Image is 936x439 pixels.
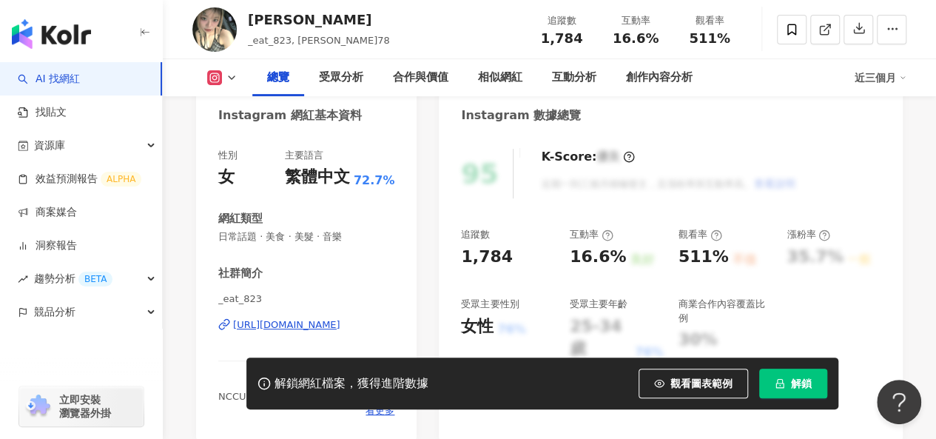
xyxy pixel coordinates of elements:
[218,266,263,281] div: 社群簡介
[34,295,75,329] span: 競品分析
[541,149,635,165] div: K-Score :
[679,246,729,269] div: 511%
[218,149,238,162] div: 性別
[679,228,722,241] div: 觀看率
[541,30,583,46] span: 1,784
[670,378,733,389] span: 觀看圖表範例
[248,10,390,29] div: [PERSON_NAME]
[59,393,111,420] span: 立即安裝 瀏覽器外掛
[78,272,112,286] div: BETA
[570,228,613,241] div: 互動率
[478,69,522,87] div: 相似網紅
[192,7,237,52] img: KOL Avatar
[18,105,67,120] a: 找貼文
[275,376,428,392] div: 解鎖網紅檔案，獲得進階數據
[18,205,77,220] a: 商案媒合
[18,238,77,253] a: 洞察報告
[570,298,627,311] div: 受眾主要年齡
[461,315,494,338] div: 女性
[218,230,394,244] span: 日常話題 · 美食 · 美髮 · 音樂
[248,35,390,46] span: _eat_823, [PERSON_NAME]78
[18,72,80,87] a: searchAI 找網紅
[639,369,748,398] button: 觀看圖表範例
[679,298,772,324] div: 商業合作內容覆蓋比例
[775,378,785,389] span: lock
[855,66,906,90] div: 近三個月
[787,228,830,241] div: 漲粉率
[233,318,340,332] div: [URL][DOMAIN_NAME]
[461,107,581,124] div: Instagram 數據總覽
[533,13,590,28] div: 追蹤數
[18,172,141,187] a: 效益預測報告ALPHA
[218,211,263,227] div: 網紅類型
[791,378,812,389] span: 解鎖
[552,69,596,87] div: 互動分析
[689,31,730,46] span: 511%
[218,292,394,306] span: _eat_823
[461,246,513,269] div: 1,784
[34,129,65,162] span: 資源庫
[285,166,350,189] div: 繁體中文
[681,13,738,28] div: 觀看率
[626,69,693,87] div: 創作內容分析
[461,298,519,311] div: 受眾主要性別
[613,31,659,46] span: 16.6%
[461,228,490,241] div: 追蹤數
[607,13,664,28] div: 互動率
[366,404,394,418] span: 看更多
[393,69,448,87] div: 合作與價值
[267,69,289,87] div: 總覽
[218,107,362,124] div: Instagram 網紅基本資料
[24,395,53,418] img: chrome extension
[285,149,323,162] div: 主要語言
[218,318,394,332] a: [URL][DOMAIN_NAME]
[319,69,363,87] div: 受眾分析
[218,166,235,189] div: 女
[759,369,827,398] button: 解鎖
[570,246,626,269] div: 16.6%
[34,262,112,295] span: 趨勢分析
[354,172,395,189] span: 72.7%
[18,274,28,284] span: rise
[12,19,91,49] img: logo
[19,386,144,426] a: chrome extension立即安裝 瀏覽器外掛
